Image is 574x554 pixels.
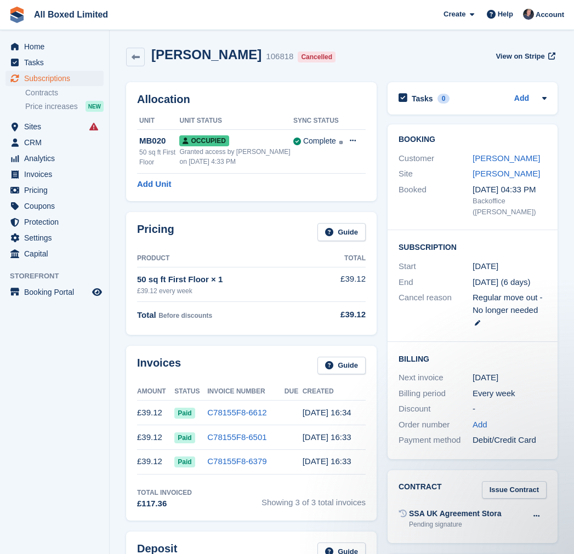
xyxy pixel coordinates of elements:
[137,178,171,191] a: Add Unit
[399,387,473,400] div: Billing period
[473,169,540,178] a: [PERSON_NAME]
[24,55,90,70] span: Tasks
[498,9,513,20] span: Help
[174,383,207,401] th: Status
[473,260,498,273] time: 2025-09-06 00:00:00 UTC
[473,196,547,217] div: Backoffice ([PERSON_NAME])
[473,184,547,196] div: [DATE] 04:33 PM
[399,168,473,180] div: Site
[399,276,473,289] div: End
[399,434,473,447] div: Payment method
[339,141,343,144] img: icon-info-grey-7440780725fd019a000dd9b08b2336e03edf1995a4989e88bcd33f0948082b44.svg
[24,71,90,86] span: Subscriptions
[399,353,547,364] h2: Billing
[137,250,314,267] th: Product
[5,39,104,54] a: menu
[473,387,547,400] div: Every week
[523,9,534,20] img: Dan Goss
[137,488,192,498] div: Total Invoiced
[399,292,473,329] div: Cancel reason
[137,223,174,241] h2: Pricing
[536,9,564,20] span: Account
[314,267,366,301] td: £39.12
[399,260,473,273] div: Start
[207,432,266,442] a: C78155F8-6501
[25,88,104,98] a: Contracts
[5,135,104,150] a: menu
[317,357,366,375] a: Guide
[5,198,104,214] a: menu
[5,214,104,230] a: menu
[10,271,109,282] span: Storefront
[514,93,529,105] a: Add
[444,9,465,20] span: Create
[137,310,156,319] span: Total
[293,112,343,130] th: Sync Status
[399,241,547,252] h2: Subscription
[314,309,366,321] div: £39.12
[139,135,179,147] div: MB020
[399,184,473,218] div: Booked
[5,119,104,134] a: menu
[137,449,174,474] td: £39.12
[298,52,336,62] div: Cancelled
[399,419,473,431] div: Order number
[5,71,104,86] a: menu
[24,246,90,261] span: Capital
[24,284,90,300] span: Booking Portal
[207,408,266,417] a: C78155F8-6612
[303,408,351,417] time: 2025-09-20 15:34:31 UTC
[24,198,90,214] span: Coupons
[473,372,547,384] div: [DATE]
[399,372,473,384] div: Next invoice
[266,50,293,63] div: 106818
[25,101,78,112] span: Price increases
[24,167,90,182] span: Invoices
[207,383,285,401] th: Invoice Number
[139,147,179,167] div: 50 sq ft First Floor
[24,151,90,166] span: Analytics
[24,135,90,150] span: CRM
[5,151,104,166] a: menu
[409,508,502,519] div: SSA UK Agreement Stora
[5,182,104,198] a: menu
[303,456,351,466] time: 2025-09-06 15:33:33 UTC
[158,312,212,319] span: Before discounts
[473,153,540,163] a: [PERSON_NAME]
[30,5,112,24] a: All Boxed Limited
[25,100,104,112] a: Price increases NEW
[473,403,547,415] div: -
[90,285,104,299] a: Preview store
[5,284,104,300] a: menu
[399,403,473,415] div: Discount
[137,401,174,425] td: £39.12
[5,246,104,261] a: menu
[303,432,351,442] time: 2025-09-13 15:33:38 UTC
[285,383,303,401] th: Due
[5,55,104,70] a: menu
[482,481,547,499] a: Issue Contract
[303,383,366,401] th: Created
[89,122,98,131] i: Smart entry sync failures have occurred
[137,425,174,450] td: £39.12
[137,93,366,106] h2: Allocation
[473,277,531,287] span: [DATE] (6 days)
[207,456,266,466] a: C78155F8-6379
[24,119,90,134] span: Sites
[174,408,195,419] span: Paid
[412,94,433,104] h2: Tasks
[151,47,262,62] h2: [PERSON_NAME]
[179,147,293,167] div: Granted access by [PERSON_NAME] on [DATE] 4:33 PM
[137,383,174,401] th: Amount
[262,488,366,510] span: Showing 3 of 3 total invoices
[137,273,314,286] div: 50 sq ft First Floor × 1
[179,112,293,130] th: Unit Status
[174,456,195,467] span: Paid
[317,223,366,241] a: Guide
[473,434,547,447] div: Debit/Credit Card
[137,357,181,375] h2: Invoices
[137,498,192,510] div: £117.36
[174,432,195,443] span: Paid
[473,293,543,315] span: Regular move out - No longer needed
[399,481,442,499] h2: Contract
